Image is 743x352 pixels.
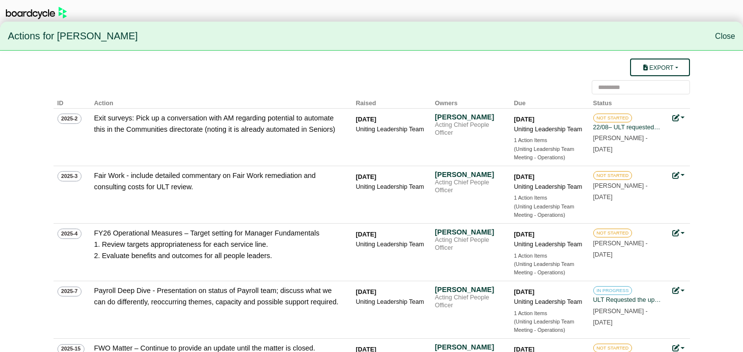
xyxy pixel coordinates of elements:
[435,228,504,252] a: [PERSON_NAME] Acting Chief People Officer
[514,252,583,260] div: 1 Action Items
[593,229,633,237] span: NOT STARTED
[514,145,583,162] div: (Uniting Leadership Team Meeting - Operations)
[715,32,735,40] a: Close
[514,136,583,162] a: 1 Action Items (Uniting Leadership Team Meeting - Operations)
[356,172,425,182] div: [DATE]
[593,228,662,258] a: NOT STARTED [PERSON_NAME] -[DATE]
[356,115,425,124] div: [DATE]
[593,170,662,201] a: NOT STARTED [PERSON_NAME] -[DATE]
[435,113,504,121] div: [PERSON_NAME]
[593,122,662,132] div: 22/08– ULT requested a review and clarity of the exit survey process to prevent loss of information.
[593,308,648,326] small: [PERSON_NAME] -
[431,94,510,109] th: Owners
[435,113,504,137] a: [PERSON_NAME] Acting Chief People Officer
[94,113,340,135] div: Exit surveys: Pick up a conversation with AM regarding potential to automate this in the Communit...
[514,318,583,335] div: (Uniting Leadership Team Meeting - Operations)
[593,251,613,258] span: [DATE]
[435,343,504,352] div: [PERSON_NAME]
[90,94,352,109] th: Action
[593,114,633,122] span: NOT STARTED
[435,179,504,194] div: Acting Chief People Officer
[356,182,425,192] div: Uniting Leadership Team
[514,297,583,307] div: Uniting Leadership Team
[435,228,504,236] div: [PERSON_NAME]
[435,170,504,179] div: [PERSON_NAME]
[94,285,340,308] div: Payroll Deep Dive - Presentation on status of Payroll team; discuss what we can do differently, r...
[94,170,340,193] div: Fair Work - include detailed commentary on Fair Work remediation and consulting costs for ULT rev...
[356,239,425,249] div: Uniting Leadership Team
[514,239,583,249] div: Uniting Leadership Team
[57,229,82,238] span: 2025-4
[514,172,583,182] div: [DATE]
[630,59,689,76] button: Export
[435,121,504,137] div: Acting Chief People Officer
[356,230,425,239] div: [DATE]
[356,297,425,307] div: Uniting Leadership Team
[593,182,648,201] small: [PERSON_NAME] -
[589,94,668,109] th: Status
[514,194,583,202] div: 1 Action Items
[57,171,82,181] span: 2025-3
[514,309,583,335] a: 1 Action Items (Uniting Leadership Team Meeting - Operations)
[356,287,425,297] div: [DATE]
[593,286,633,295] span: IN PROGRESS
[514,124,583,134] div: Uniting Leadership Team
[593,171,633,180] span: NOT STARTED
[514,260,583,277] div: (Uniting Leadership Team Meeting - Operations)
[514,182,583,192] div: Uniting Leadership Team
[94,228,340,262] div: FY26 Operational Measures – Target setting for Manager Fundamentals 1. Review targets appropriate...
[593,194,613,201] span: [DATE]
[514,287,583,297] div: [DATE]
[356,124,425,134] div: Uniting Leadership Team
[6,7,67,19] img: BoardcycleBlackGreen-aaafeed430059cb809a45853b8cf6d952af9d84e6e89e1f1685b34bfd5cb7d64.svg
[435,285,504,309] a: [PERSON_NAME] Acting Chief People Officer
[593,319,613,326] span: [DATE]
[435,294,504,309] div: Acting Chief People Officer
[514,194,583,219] a: 1 Action Items (Uniting Leadership Team Meeting - Operations)
[435,285,504,294] div: [PERSON_NAME]
[514,252,583,277] a: 1 Action Items (Uniting Leadership Team Meeting - Operations)
[57,287,82,296] span: 2025-7
[593,295,662,305] div: ULT Requested the update be reviewed and presented at the next ULT
[57,114,82,123] span: 2025-2
[435,170,504,194] a: [PERSON_NAME] Acting Chief People Officer
[593,146,613,153] span: [DATE]
[593,285,662,325] a: IN PROGRESS ULT Requested the update be reviewed and presented at the next ULT [PERSON_NAME] -[DATE]
[514,309,583,318] div: 1 Action Items
[593,135,648,153] small: [PERSON_NAME] -
[514,115,583,124] div: [DATE]
[435,236,504,252] div: Acting Chief People Officer
[54,94,90,109] th: ID
[8,26,138,47] span: Actions for [PERSON_NAME]
[514,230,583,239] div: [DATE]
[510,94,589,109] th: Due
[593,240,648,258] small: [PERSON_NAME] -
[593,113,662,153] a: NOT STARTED 22/08– ULT requested a review and clarity of the exit survey process to prevent loss ...
[514,203,583,220] div: (Uniting Leadership Team Meeting - Operations)
[352,94,431,109] th: Raised
[514,136,583,145] div: 1 Action Items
